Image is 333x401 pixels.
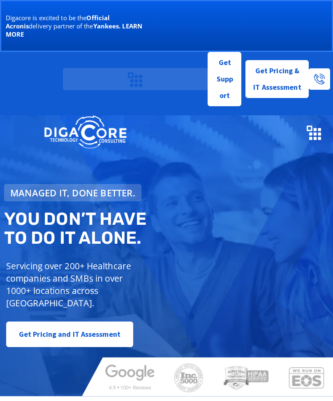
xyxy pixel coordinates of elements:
[6,14,110,30] b: Official Acronis
[44,114,127,150] img: DigaCore Technology Consulting
[4,210,169,247] h2: You don’t have to do IT alone.
[6,14,150,38] p: Digacore is excited to be the delivery partner of the
[245,60,309,98] a: Get Pricing & IT Assessment
[93,22,121,30] b: Yankees.
[175,6,311,47] img: Acronis
[125,68,146,91] div: Menu Toggle
[303,121,325,144] div: Menu Toggle
[10,188,135,197] span: Managed IT, done better.
[12,73,39,85] img: DigaCore Technology Consulting
[6,260,139,309] p: Servicing over 200+ Healthcare companies and SMBs in over 1000+ locations across [GEOGRAPHIC_DATA].
[19,326,120,343] span: Get Pricing and IT Assessment
[208,52,241,106] a: Get Support
[215,54,235,104] span: Get Support
[252,63,302,96] span: Get Pricing & IT Assessment
[6,22,142,38] a: LEARN MORE
[4,184,141,201] a: Managed IT, done better.
[6,322,133,347] a: Get Pricing and IT Assessment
